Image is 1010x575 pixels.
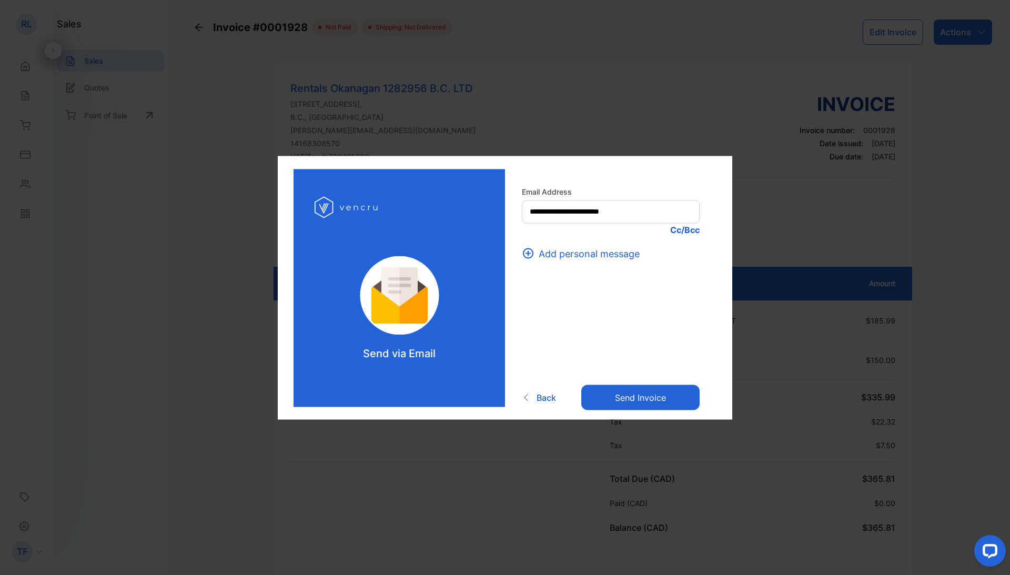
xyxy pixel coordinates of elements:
[537,391,556,404] span: Back
[346,256,453,335] img: log
[539,246,640,260] span: Add personal message
[315,190,380,224] img: log
[966,531,1010,575] iframe: LiveChat chat widget
[363,345,436,361] p: Send via Email
[522,186,700,197] label: Email Address
[522,223,700,236] p: Cc/Bcc
[522,246,646,260] button: Add personal message
[581,385,700,410] button: Send invoice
